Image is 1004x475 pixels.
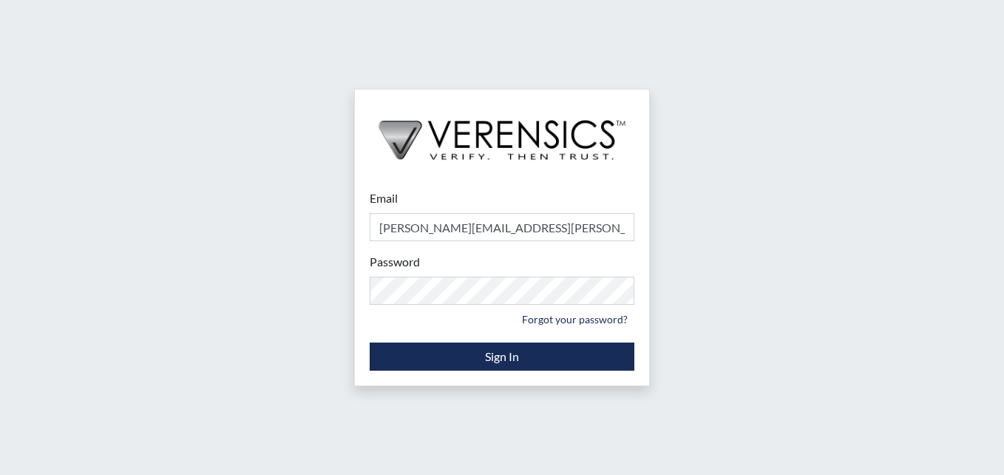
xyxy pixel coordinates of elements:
[370,253,420,271] label: Password
[515,308,634,331] a: Forgot your password?
[370,343,634,371] button: Sign In
[355,90,649,175] img: logo-wide-black.2aad4157.png
[370,189,398,207] label: Email
[370,213,634,241] input: Email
